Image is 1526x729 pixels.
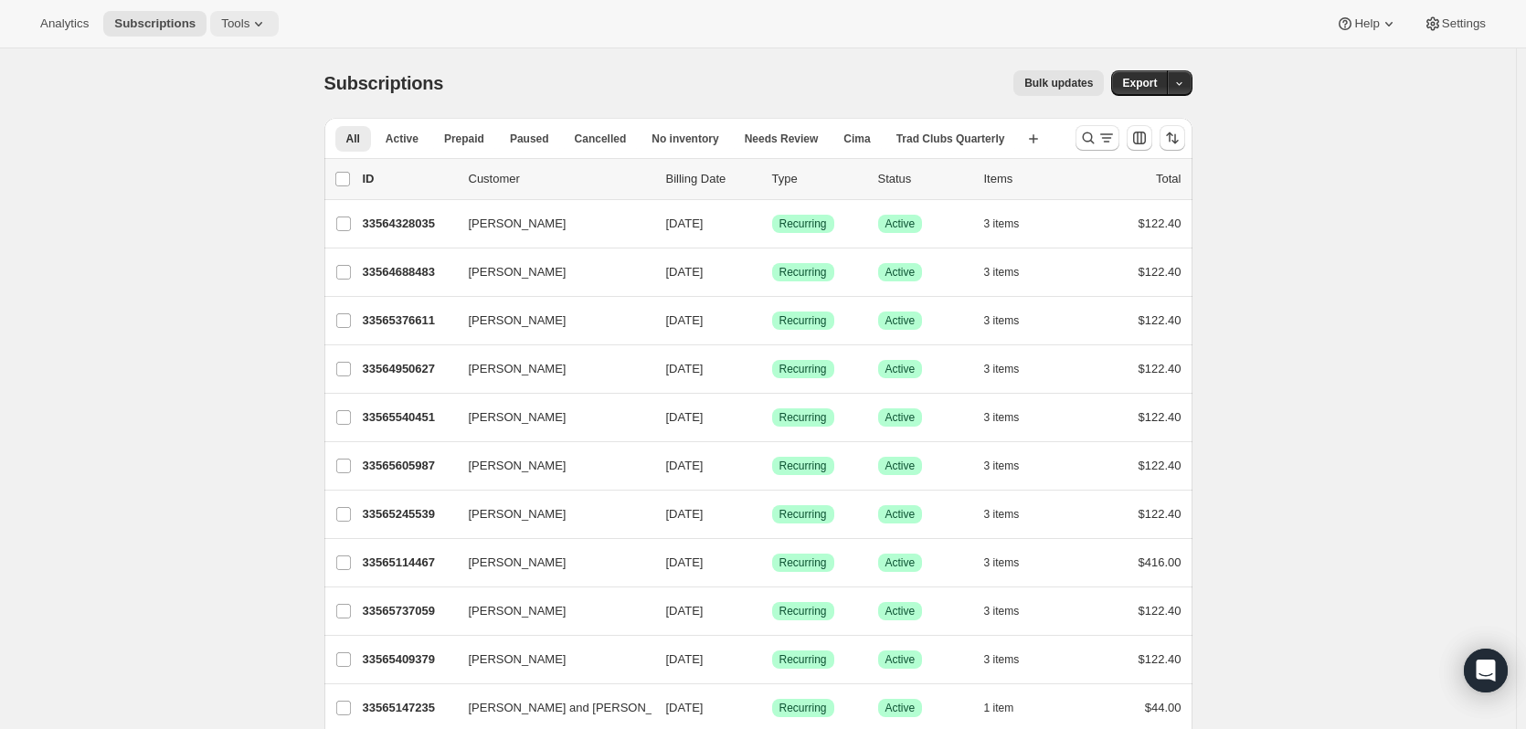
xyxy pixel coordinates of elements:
button: Search and filter results [1076,125,1119,151]
span: [PERSON_NAME] [469,554,567,572]
button: Export [1111,70,1168,96]
p: 33565147235 [363,699,454,717]
p: 33565376611 [363,312,454,330]
span: 3 items [984,217,1020,231]
span: $122.40 [1139,604,1182,618]
span: Active [885,265,916,280]
p: 33564328035 [363,215,454,233]
span: [DATE] [666,362,704,375]
button: 3 items [984,647,1040,672]
span: Recurring [779,313,827,328]
p: 33565114467 [363,554,454,572]
span: 3 items [984,604,1020,618]
button: Bulk updates [1013,70,1104,96]
span: [PERSON_NAME] [469,602,567,620]
span: 3 items [984,362,1020,376]
span: Active [885,507,916,522]
button: [PERSON_NAME] [458,258,641,287]
p: 33565737059 [363,602,454,620]
span: $122.40 [1139,507,1182,521]
button: 3 items [984,356,1040,382]
div: IDCustomerBilling DateTypeStatusItemsTotal [363,170,1182,188]
button: [PERSON_NAME] [458,500,641,529]
span: $122.40 [1139,265,1182,279]
button: [PERSON_NAME] [458,451,641,481]
span: Tools [221,16,249,31]
span: 3 items [984,459,1020,473]
p: 33565540451 [363,408,454,427]
span: Active [885,555,916,570]
span: Subscriptions [114,16,196,31]
span: 3 items [984,313,1020,328]
span: [DATE] [666,410,704,424]
button: Settings [1413,11,1497,37]
span: Help [1354,16,1379,31]
span: $44.00 [1145,701,1182,714]
span: [DATE] [666,313,704,327]
div: Open Intercom Messenger [1464,649,1508,692]
span: [PERSON_NAME] [469,650,567,669]
span: [DATE] [666,555,704,569]
span: $122.40 [1139,362,1182,375]
div: Items [984,170,1076,188]
span: Recurring [779,459,827,473]
p: Status [878,170,970,188]
span: [PERSON_NAME] [469,215,567,233]
span: $122.40 [1139,313,1182,327]
span: $122.40 [1139,459,1182,472]
span: Analytics [40,16,89,31]
button: Customize table column order and visibility [1127,125,1152,151]
span: Needs Review [745,132,819,146]
span: [DATE] [666,459,704,472]
button: [PERSON_NAME] [458,209,641,238]
span: Export [1122,76,1157,90]
p: 33564688483 [363,263,454,281]
button: Subscriptions [103,11,207,37]
button: 3 items [984,211,1040,237]
span: Active [885,410,916,425]
span: [PERSON_NAME] [469,505,567,523]
span: Cancelled [575,132,627,146]
span: 3 items [984,265,1020,280]
div: 33565605987[PERSON_NAME][DATE]SuccessRecurringSuccessActive3 items$122.40 [363,453,1182,479]
span: 3 items [984,555,1020,570]
span: [DATE] [666,217,704,230]
button: 3 items [984,502,1040,527]
button: Tools [210,11,279,37]
div: Type [772,170,864,188]
button: Help [1325,11,1408,37]
button: 3 items [984,308,1040,333]
span: Cima [843,132,870,146]
span: Recurring [779,652,827,667]
button: 3 items [984,550,1040,576]
span: [DATE] [666,652,704,666]
span: Recurring [779,362,827,376]
span: [PERSON_NAME] [469,408,567,427]
div: 33564950627[PERSON_NAME][DATE]SuccessRecurringSuccessActive3 items$122.40 [363,356,1182,382]
p: Total [1156,170,1181,188]
p: 33565245539 [363,505,454,523]
button: Create new view [1019,126,1048,152]
span: 3 items [984,507,1020,522]
span: [DATE] [666,701,704,714]
div: 33565737059[PERSON_NAME][DATE]SuccessRecurringSuccessActive3 items$122.40 [363,598,1182,624]
p: 33565409379 [363,650,454,669]
div: 33565540451[PERSON_NAME][DATE]SuccessRecurringSuccessActive3 items$122.40 [363,405,1182,430]
p: ID [363,170,454,188]
span: All [346,132,360,146]
div: 33564688483[PERSON_NAME][DATE]SuccessRecurringSuccessActive3 items$122.40 [363,259,1182,285]
span: [PERSON_NAME] [469,360,567,378]
button: 3 items [984,259,1040,285]
span: Settings [1442,16,1486,31]
span: Prepaid [444,132,484,146]
p: 33564950627 [363,360,454,378]
div: 33565376611[PERSON_NAME][DATE]SuccessRecurringSuccessActive3 items$122.40 [363,308,1182,333]
button: [PERSON_NAME] [458,645,641,674]
span: 3 items [984,652,1020,667]
button: Analytics [29,11,100,37]
span: $122.40 [1139,217,1182,230]
span: [DATE] [666,265,704,279]
span: Recurring [779,604,827,618]
button: [PERSON_NAME] [458,306,641,335]
button: [PERSON_NAME] and [PERSON_NAME] [458,693,641,723]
